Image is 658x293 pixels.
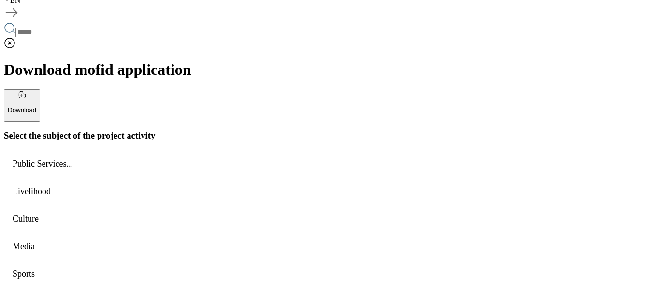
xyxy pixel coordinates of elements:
button: Download [4,89,40,122]
h1: Download mofid application [4,61,654,79]
p: Download [8,106,36,113]
h1: Select the subject of the project activity [4,130,654,141]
